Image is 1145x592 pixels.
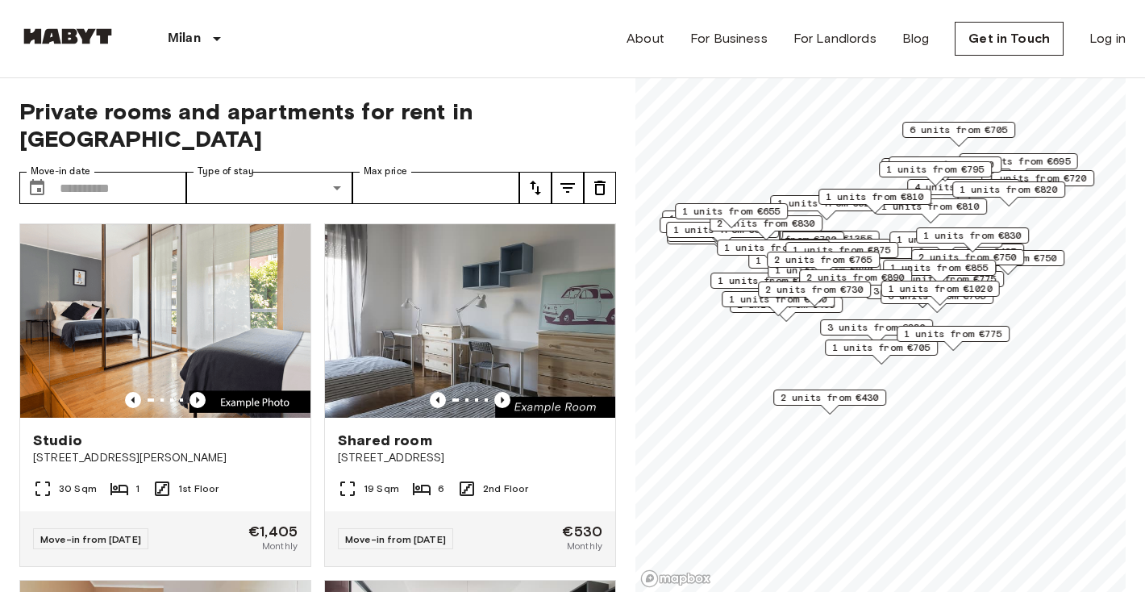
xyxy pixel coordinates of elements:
a: Marketing picture of unit IT-14-029-003-04HPrevious imagePrevious imageShared room[STREET_ADDRESS... [324,223,616,567]
span: 2 units from €750 [918,250,1017,265]
span: 1 units from €785 [897,232,995,247]
div: Map marker [902,122,1015,147]
span: 2 units from €750 [959,251,1057,265]
div: Map marker [785,242,898,267]
div: Map marker [666,222,779,247]
div: Map marker [770,195,883,220]
span: 1 units from €830 [923,228,1022,243]
span: 1 units from €520 [777,196,876,211]
span: 2 units from €810 [785,240,884,254]
span: 1 units from €795 [886,162,985,177]
label: Type of stay [198,165,254,178]
span: 1 units from €720 [896,157,994,172]
span: Private rooms and apartments for rent in [GEOGRAPHIC_DATA] [19,98,616,152]
a: Mapbox logo [640,569,711,588]
div: Map marker [761,231,880,256]
button: Previous image [189,392,206,408]
div: Map marker [662,211,775,236]
span: 6 units from €705 [910,123,1008,137]
span: 2 units from €830 [717,216,815,231]
div: Map marker [818,189,931,214]
span: 2 units from €625 [667,218,765,232]
span: 1 units from €705 [832,340,931,355]
span: 2 units from €430 [781,390,879,405]
div: Map marker [889,231,1002,256]
a: Blog [902,29,930,48]
span: 2 units from €730 [765,282,864,297]
a: For Business [690,29,768,48]
span: Shared room [338,431,432,450]
span: 4 units from €735 [914,180,1013,194]
div: Map marker [911,249,1024,274]
span: 1 units from €820 [960,182,1058,197]
span: €1,405 [248,524,298,539]
a: Log in [1089,29,1126,48]
span: 1st Floor [178,482,219,496]
button: tune [552,172,584,204]
a: About [627,29,664,48]
img: Marketing picture of unit IT-14-029-003-04H [325,224,615,418]
span: 19 Sqm [364,482,399,496]
div: Map marker [660,217,772,242]
span: €530 [562,524,602,539]
span: Monthly [567,539,602,553]
div: Map marker [722,291,835,316]
span: Studio [33,431,82,450]
span: 1 units from €695 [669,211,768,226]
span: 1 units from €810 [826,190,924,204]
div: Map marker [758,281,871,306]
div: Map marker [879,161,992,186]
div: Map marker [897,326,1010,351]
span: 1 units from €855 [890,261,989,275]
span: 1 units from €695 [673,223,772,237]
img: Habyt [19,28,116,44]
span: [STREET_ADDRESS][PERSON_NAME] [33,450,298,466]
div: Map marker [778,239,891,264]
div: Map marker [881,281,1000,306]
span: 1 units from €810 [881,199,980,214]
a: For Landlords [793,29,876,48]
span: 1 units from €875 [793,243,891,257]
a: Marketing picture of unit IT-14-001-002-01HPrevious imagePrevious imageStudio[STREET_ADDRESS][PER... [19,223,311,567]
button: Choose date [21,172,53,204]
span: [STREET_ADDRESS] [338,450,602,466]
span: 3 units from €1355 [768,231,872,246]
div: Map marker [748,252,861,277]
div: Map marker [960,153,1078,178]
span: 1 [135,482,139,496]
span: Move-in from [DATE] [40,533,141,545]
button: tune [584,172,616,204]
span: 2nd Floor [483,482,528,496]
span: 2 units from €765 [774,252,872,267]
span: 1 units from €655 [682,204,781,219]
div: Map marker [717,240,830,265]
span: 6 [438,482,444,496]
span: Move-in from [DATE] [345,533,446,545]
span: 30 Sqm [59,482,97,496]
span: 1 units from €695 [718,273,816,288]
button: Previous image [430,392,446,408]
div: Map marker [675,203,788,228]
span: 1 units from €685 [724,240,822,255]
a: Get in Touch [955,22,1064,56]
div: Map marker [952,181,1065,206]
div: Map marker [825,340,938,365]
label: Max price [364,165,407,178]
div: Map marker [767,252,880,277]
div: Map marker [799,269,912,294]
div: Map marker [916,227,1029,252]
div: Map marker [820,319,933,344]
span: 1 units from €1020 [889,281,993,296]
button: tune [519,172,552,204]
div: Map marker [881,158,994,183]
span: 2 units from €890 [806,270,905,285]
div: Map marker [889,156,1001,181]
span: 1 units from €720 [989,171,1087,186]
span: 3 units from €830 [827,320,926,335]
button: Previous image [494,392,510,408]
button: Previous image [125,392,141,408]
span: 1 units from €775 [904,327,1002,341]
p: Milan [168,29,201,48]
div: Map marker [773,390,886,415]
div: Map marker [710,273,823,298]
